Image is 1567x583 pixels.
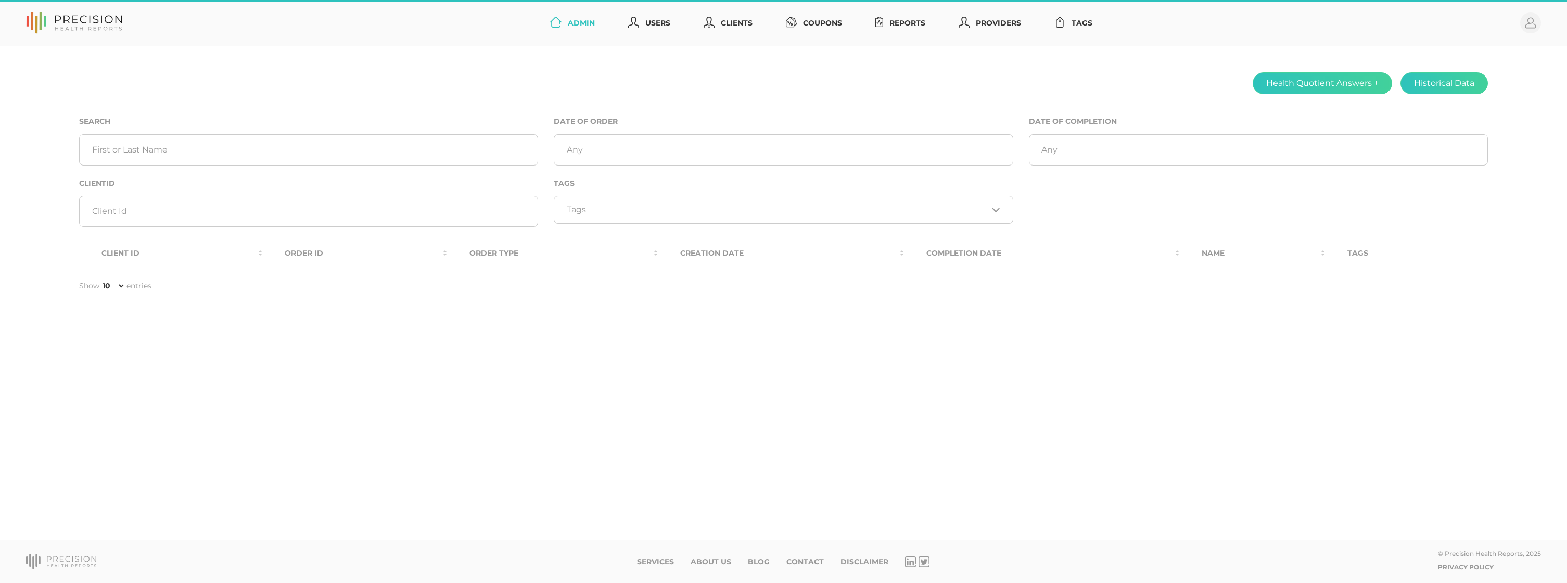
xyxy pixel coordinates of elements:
div: © Precision Health Reports, 2025 [1438,550,1541,557]
select: Showentries [100,281,125,291]
a: Contact [786,557,824,566]
button: Historical Data [1400,72,1488,94]
th: Tags [1325,242,1488,265]
label: Show entries [79,281,151,291]
input: First or Last Name [79,134,538,166]
a: Clients [699,14,757,33]
input: Client Id [79,196,538,227]
label: Search [79,117,110,126]
th: Client ID [79,242,262,265]
th: Completion Date [904,242,1179,265]
a: Admin [546,14,599,33]
input: Search for option [567,205,988,215]
label: ClientId [79,179,115,188]
a: Disclaimer [840,557,888,566]
a: Users [624,14,674,33]
label: Tags [554,179,575,188]
label: Date of Completion [1029,117,1117,126]
div: Search for option [554,196,1013,224]
a: Reports [871,14,930,33]
th: Name [1179,242,1325,265]
input: Any [554,134,1013,166]
button: Health Quotient Answers + [1253,72,1392,94]
a: Blog [748,557,770,566]
a: Coupons [782,14,846,33]
a: Privacy Policy [1438,563,1494,571]
input: Any [1029,134,1488,166]
label: Date of Order [554,117,618,126]
th: Order ID [262,242,447,265]
a: Services [637,557,674,566]
th: Creation Date [658,242,904,265]
a: Tags [1050,14,1097,33]
a: About Us [691,557,731,566]
th: Order Type [447,242,657,265]
a: Providers [954,14,1025,33]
